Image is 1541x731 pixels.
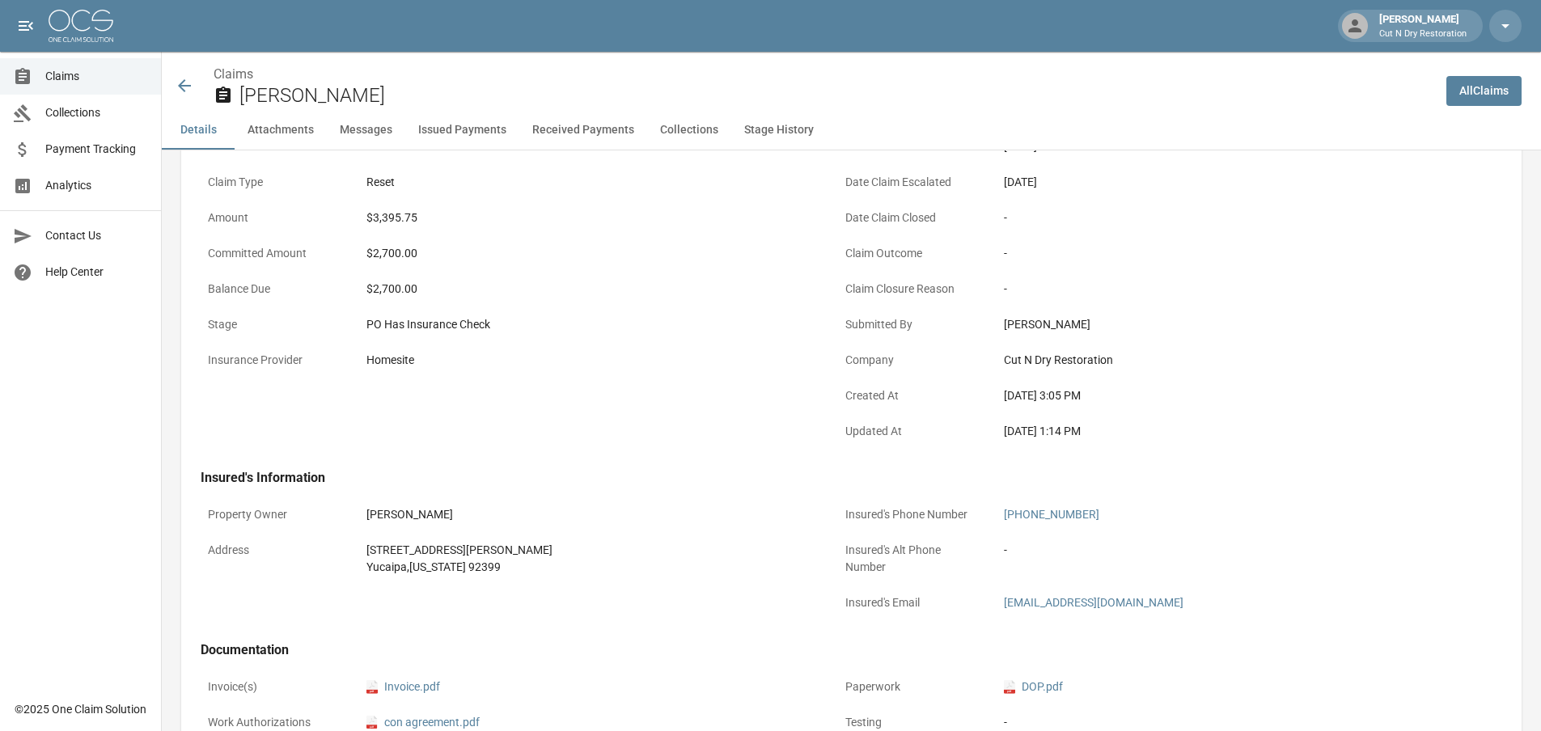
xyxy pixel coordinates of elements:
p: Date Claim Escalated [838,167,984,198]
p: Insured's Email [838,587,984,619]
div: PO Has Insurance Check [366,316,811,333]
span: Contact Us [45,227,148,244]
p: Paperwork [838,671,984,703]
span: Analytics [45,177,148,194]
div: [PERSON_NAME] [366,506,811,523]
p: Property Owner [201,499,346,530]
div: - [1004,209,1449,226]
a: pdfcon agreement.pdf [366,714,480,731]
div: - [1004,714,1449,731]
span: Collections [45,104,148,121]
p: Stage [201,309,346,340]
p: Invoice(s) [201,671,346,703]
h2: [PERSON_NAME] [239,84,1433,108]
button: Received Payments [519,111,647,150]
div: Homesite [366,352,811,369]
h4: Documentation [201,642,1456,658]
p: Updated At [838,416,984,447]
p: Insured's Alt Phone Number [838,535,984,583]
div: Cut N Dry Restoration [1004,352,1449,369]
button: open drawer [10,10,42,42]
div: $2,700.00 [366,245,811,262]
div: [STREET_ADDRESS][PERSON_NAME] [366,542,811,559]
a: [EMAIL_ADDRESS][DOMAIN_NAME] [1004,596,1183,609]
p: Claim Outcome [838,238,984,269]
div: [PERSON_NAME] [1373,11,1473,40]
a: [PHONE_NUMBER] [1004,508,1099,521]
span: Help Center [45,264,148,281]
div: $3,395.75 [366,209,811,226]
div: [PERSON_NAME] [1004,316,1449,333]
p: Insured's Phone Number [838,499,984,530]
button: Issued Payments [405,111,519,150]
div: anchor tabs [162,111,1541,150]
span: Claims [45,68,148,85]
p: Date Claim Closed [838,202,984,234]
nav: breadcrumb [214,65,1433,84]
p: Cut N Dry Restoration [1379,27,1467,41]
div: [DATE] 3:05 PM [1004,387,1449,404]
p: Created At [838,380,984,412]
div: [DATE] [1004,174,1449,191]
button: Messages [327,111,405,150]
p: Insurance Provider [201,344,346,376]
div: Reset [366,174,811,191]
a: AllClaims [1446,76,1522,106]
p: Claim Type [201,167,346,198]
div: Yucaipa , [US_STATE] 92399 [366,559,811,576]
div: - [1004,245,1449,262]
button: Details [162,111,235,150]
div: [DATE] 1:14 PM [1004,423,1449,440]
p: Committed Amount [201,238,346,269]
button: Stage History [731,111,827,150]
div: $2,700.00 [366,281,811,298]
p: Claim Closure Reason [838,273,984,305]
p: Company [838,344,984,376]
h4: Insured's Information [201,470,1456,486]
a: pdfDOP.pdf [1004,678,1063,695]
div: © 2025 One Claim Solution [15,701,146,717]
a: pdfInvoice.pdf [366,678,440,695]
div: - [1004,281,1449,298]
button: Collections [647,111,731,150]
button: Attachments [235,111,327,150]
p: Address [201,535,346,566]
div: - [1004,542,1449,559]
p: Submitted By [838,309,984,340]
span: Payment Tracking [45,141,148,158]
p: Amount [201,202,346,234]
a: Claims [214,66,253,82]
img: ocs-logo-white-transparent.png [49,10,113,42]
p: Balance Due [201,273,346,305]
